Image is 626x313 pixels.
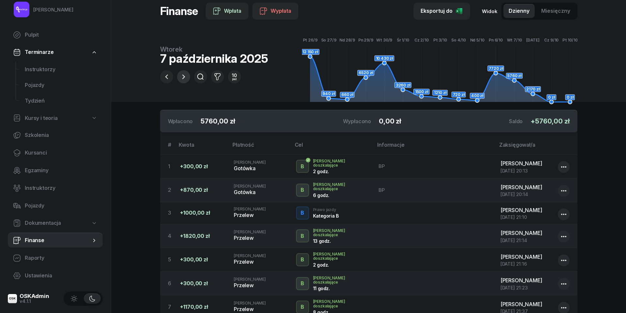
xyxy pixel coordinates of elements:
button: B [296,229,309,242]
span: Pulpit [25,31,97,39]
div: [PERSON_NAME] doszkalające [313,299,368,308]
div: Gotówka [234,188,285,197]
span: Instruktorzy [25,184,97,192]
span: Egzaminy [25,166,97,175]
button: B [296,253,309,266]
div: [PERSON_NAME] doszkalające [313,228,368,237]
div: OSKAdmin [20,293,49,299]
div: 3 [168,209,175,217]
div: [PERSON_NAME] doszkalające [313,159,368,167]
tspan: Cz 2/10 [414,38,428,42]
div: +300,00 zł [180,279,223,288]
tspan: Pn 6/10 [489,38,503,42]
tspan: Wt 30/9 [376,38,392,42]
span: Pojazdy [25,202,97,210]
div: 2 godz. [313,262,347,268]
span: + [530,117,535,125]
a: Instruktorzy [20,62,103,77]
div: [PERSON_NAME] doszkalające [313,252,368,260]
tspan: Cz 9/10 [544,38,559,42]
button: Wpłata [206,3,248,20]
span: Ustawienia [25,272,97,280]
a: Dokumentacja [8,216,103,231]
div: BP [379,163,490,170]
span: [PERSON_NAME] [234,301,266,305]
span: Dokumentacja [25,219,61,227]
a: Tydzień [20,93,103,109]
div: [PERSON_NAME] doszkalające [313,276,368,284]
span: Kursanci [25,149,97,157]
div: B [298,185,307,196]
span: [DATE] 21:10 [500,214,527,220]
a: Szkolenia [8,127,103,143]
span: [PERSON_NAME] [500,277,542,284]
span: Finanse [25,236,91,245]
div: B [298,161,307,172]
a: Pojazdy [20,77,103,93]
div: Przelew [234,258,285,266]
tspan: So 4/10 [451,38,466,42]
div: 2 [168,186,175,194]
span: Szkolenia [25,131,97,140]
div: wtorek [160,46,268,53]
span: [PERSON_NAME] [234,253,266,258]
span: [PERSON_NAME] [234,277,266,282]
div: 13 godz. [313,238,347,244]
span: [PERSON_NAME] [500,230,542,236]
div: 6 godz. [313,192,347,198]
div: Wypłata [260,7,291,15]
span: [PERSON_NAME] [234,206,266,211]
div: Saldo [509,117,523,125]
span: [PERSON_NAME] [234,229,266,234]
th: # [160,140,175,155]
div: B [298,278,307,289]
tspan: So 27/9 [321,38,336,42]
div: Prawo jazdy [313,207,339,212]
button: B [296,277,309,290]
div: 4 [168,232,175,240]
tspan: Pt 3/10 [433,38,447,42]
div: Wypłacono [343,117,371,125]
div: BP [379,187,490,193]
a: Raporty [8,250,103,266]
h1: Finanse [160,5,198,17]
tspan: Pt 10/10 [562,38,578,42]
button: Miesięczny [536,4,575,18]
div: [PERSON_NAME] doszkalające [313,182,368,191]
div: 2 godz. [313,169,347,174]
span: [PERSON_NAME] [500,207,542,213]
tspan: Śr 1/10 [397,37,409,42]
div: Eksportuj do [421,7,463,15]
div: B [298,207,307,219]
span: Kursy i teoria [25,114,58,123]
div: Przelew [234,281,285,290]
a: Kursy i teoria [8,111,103,126]
button: 10paź [228,70,241,83]
tspan: Nd 28/9 [339,38,355,42]
div: [PERSON_NAME] [33,6,73,14]
div: 11 godz. [313,286,347,291]
th: Kwota [175,140,229,155]
th: Płatność [229,140,291,155]
div: 10 [232,73,237,78]
div: Przelew [234,234,285,242]
div: 5 [168,255,175,264]
span: Miesięczny [541,7,570,15]
th: Informacje [373,140,495,155]
span: [DATE] 21:14 [500,238,527,243]
span: Raporty [25,254,97,262]
img: logo-xs@2x.png [8,294,17,303]
div: 1 [168,162,175,171]
tspan: [DATE] [526,38,540,42]
div: Gotówka [234,164,285,173]
span: [PERSON_NAME] [500,301,542,307]
th: Cel [291,140,374,155]
tspan: Pt 26/9 [303,38,317,42]
span: Pojazdy [25,81,97,90]
button: B [296,206,309,220]
tspan: Pn 29/9 [358,38,373,42]
div: v4.1.1 [20,299,49,304]
a: Terminarze [8,45,103,60]
th: Zaksięgował/a [495,140,577,155]
div: 7 [168,303,175,311]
